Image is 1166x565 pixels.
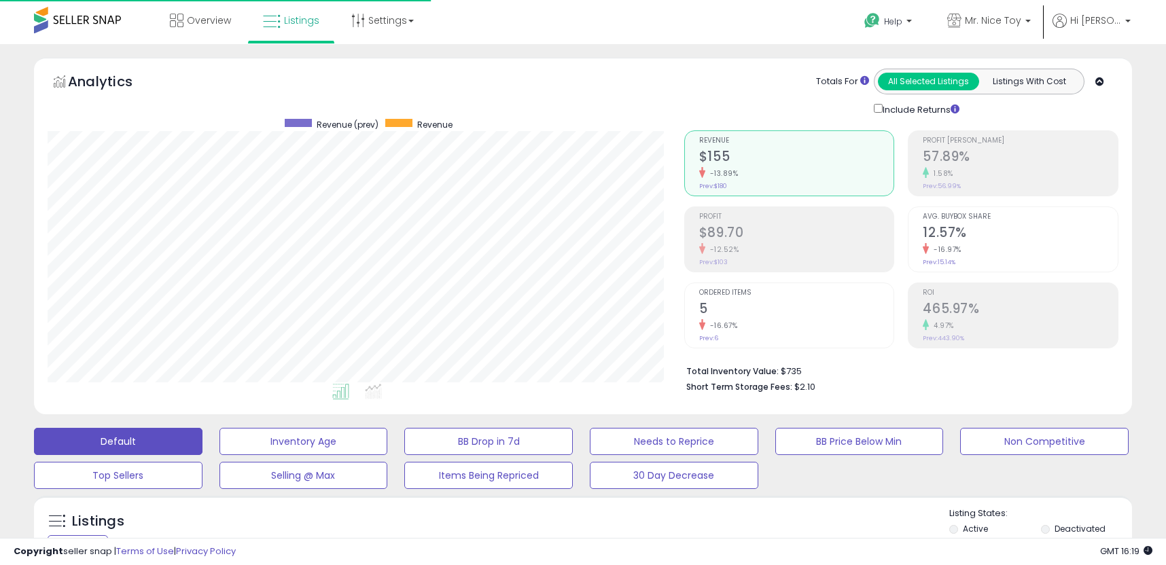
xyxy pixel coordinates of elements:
[705,244,739,255] small: -12.52%
[960,428,1129,455] button: Non Competitive
[404,462,573,489] button: Items Being Repriced
[72,512,124,531] h5: Listings
[14,545,63,558] strong: Copyright
[965,14,1021,27] span: Mr. Nice Toy
[1053,14,1131,44] a: Hi [PERSON_NAME]
[878,73,979,90] button: All Selected Listings
[14,545,236,558] div: seller snap | |
[187,14,231,27] span: Overview
[923,289,1118,297] span: ROI
[404,428,573,455] button: BB Drop in 7d
[34,462,202,489] button: Top Sellers
[929,244,961,255] small: -16.97%
[699,289,894,297] span: Ordered Items
[686,362,1108,378] li: $735
[864,12,881,29] i: Get Help
[705,168,739,179] small: -13.89%
[923,149,1118,167] h2: 57.89%
[794,380,815,393] span: $2.10
[923,137,1118,145] span: Profit [PERSON_NAME]
[699,182,727,190] small: Prev: $180
[949,507,1131,520] p: Listing States:
[884,16,902,27] span: Help
[923,225,1118,243] h2: 12.57%
[34,428,202,455] button: Default
[116,545,174,558] a: Terms of Use
[686,381,792,393] b: Short Term Storage Fees:
[775,428,944,455] button: BB Price Below Min
[219,428,388,455] button: Inventory Age
[923,334,964,342] small: Prev: 443.90%
[699,301,894,319] h2: 5
[929,168,953,179] small: 1.58%
[686,365,779,377] b: Total Inventory Value:
[699,149,894,167] h2: $155
[1100,545,1152,558] span: 2025-08-13 16:19 GMT
[1055,523,1106,534] label: Deactivated
[864,101,976,117] div: Include Returns
[219,462,388,489] button: Selling @ Max
[176,545,236,558] a: Privacy Policy
[699,213,894,221] span: Profit
[923,213,1118,221] span: Avg. Buybox Share
[923,182,961,190] small: Prev: 56.99%
[816,75,869,88] div: Totals For
[923,258,955,266] small: Prev: 15.14%
[705,321,738,331] small: -16.67%
[963,523,988,534] label: Active
[699,137,894,145] span: Revenue
[699,258,728,266] small: Prev: $103
[929,321,954,331] small: 4.97%
[417,119,453,130] span: Revenue
[48,535,108,548] div: Clear All Filters
[978,73,1080,90] button: Listings With Cost
[699,334,718,342] small: Prev: 6
[699,225,894,243] h2: $89.70
[923,301,1118,319] h2: 465.97%
[590,428,758,455] button: Needs to Reprice
[68,72,159,94] h5: Analytics
[590,462,758,489] button: 30 Day Decrease
[284,14,319,27] span: Listings
[853,2,925,44] a: Help
[317,119,378,130] span: Revenue (prev)
[1070,14,1121,27] span: Hi [PERSON_NAME]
